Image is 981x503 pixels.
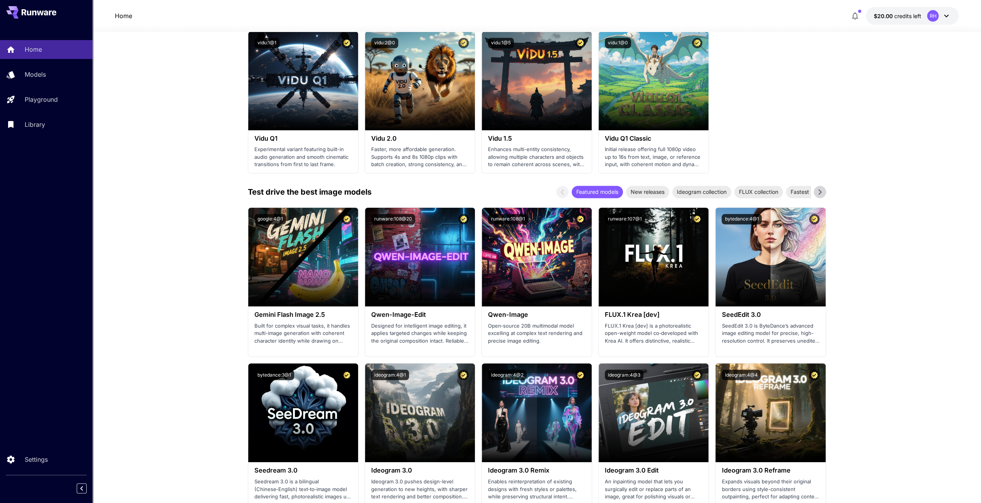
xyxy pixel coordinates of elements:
[115,11,132,20] nav: breadcrumb
[488,322,586,345] p: Open‑source 20B multimodal model excelling at complex text rendering and precise image editing.
[672,186,731,198] div: Ideogram collection
[599,32,708,130] img: alt
[734,186,783,198] div: FLUX collection
[248,363,358,462] img: alt
[254,146,352,168] p: Experimental variant featuring built-in audio generation and smooth cinematic transitions from fi...
[692,370,702,380] button: Certified Model – Vetted for best performance and includes a commercial license.
[371,214,415,224] button: runware:108@20
[488,214,528,224] button: runware:108@1
[25,455,48,464] p: Settings
[722,467,819,474] h3: Ideogram 3.0 Reframe
[605,38,631,48] button: vidu:1@0
[572,188,623,196] span: Featured models
[734,188,783,196] span: FLUX collection
[488,370,527,380] button: ideogram:4@2
[575,38,586,48] button: Certified Model – Vetted for best performance and includes a commercial license.
[25,45,42,54] p: Home
[371,322,469,345] p: Designed for intelligent image editing, it applies targeted changes while keeping the original co...
[254,467,352,474] h3: Seedream 3.0
[672,188,731,196] span: Ideogram collection
[82,481,93,495] div: Collapse sidebar
[365,32,475,130] img: alt
[605,467,702,474] h3: Ideogram 3.0 Edit
[488,467,586,474] h3: Ideogram 3.0 Remix
[786,188,833,196] span: Fastest models
[371,38,398,48] button: vidu:2@0
[692,214,702,224] button: Certified Model – Vetted for best performance and includes a commercial license.
[786,186,833,198] div: Fastest models
[488,478,586,501] p: Enables reinterpretation of existing designs with fresh styles or palettes, while preserving stru...
[25,120,45,129] p: Library
[254,38,279,48] button: vidu:1@1
[77,483,87,493] button: Collapse sidebar
[254,214,286,224] button: google:4@1
[873,13,894,19] span: $20.00
[599,363,708,462] img: alt
[254,135,352,142] h3: Vidu Q1
[809,214,819,224] button: Certified Model – Vetted for best performance and includes a commercial license.
[371,135,469,142] h3: Vidu 2.0
[605,322,702,345] p: FLUX.1 Krea [dev] is a photorealistic open-weight model co‑developed with Krea AI. It offers dist...
[482,363,592,462] img: alt
[605,214,645,224] button: runware:107@1
[605,135,702,142] h3: Vidu Q1 Classic
[482,32,592,130] img: alt
[342,370,352,380] button: Certified Model – Vetted for best performance and includes a commercial license.
[722,311,819,318] h3: SeedEdit 3.0
[371,467,469,474] h3: Ideogram 3.0
[572,186,623,198] div: Featured models
[342,214,352,224] button: Certified Model – Vetted for best performance and includes a commercial license.
[458,370,469,380] button: Certified Model – Vetted for best performance and includes a commercial license.
[458,38,469,48] button: Certified Model – Vetted for best performance and includes a commercial license.
[254,311,352,318] h3: Gemini Flash Image 2.5
[371,370,409,380] button: ideogram:4@1
[599,208,708,306] img: alt
[458,214,469,224] button: Certified Model – Vetted for best performance and includes a commercial license.
[605,311,702,318] h3: FLUX.1 Krea [dev]
[482,208,592,306] img: alt
[248,186,372,198] p: Test drive the best image models
[605,146,702,168] p: Initial release offering full 1080p video up to 16s from text, image, or reference input, with co...
[873,12,921,20] div: $20.00
[722,370,761,380] button: ideogram:4@4
[809,370,819,380] button: Certified Model – Vetted for best performance and includes a commercial license.
[254,370,294,380] button: bytedance:3@1
[605,370,643,380] button: ideogram:4@3
[248,32,358,130] img: alt
[25,95,58,104] p: Playground
[488,135,586,142] h3: Vidu 1.5
[371,146,469,168] p: Faster, more affordable generation. Supports 4s and 8s 1080p clips with batch creation, strong co...
[894,13,921,19] span: credits left
[25,70,46,79] p: Models
[866,7,959,25] button: $20.00RH
[248,208,358,306] img: alt
[254,478,352,501] p: Seedream 3.0 is a bilingual (Chinese‑English) text‑to‑image model delivering fast, photorealistic...
[722,322,819,345] p: SeedEdit 3.0 is ByteDance’s advanced image editing model for precise, high-resolution control. It...
[626,188,669,196] span: New releases
[626,186,669,198] div: New releases
[715,363,825,462] img: alt
[722,478,819,501] p: Expands visuals beyond their original borders using style-consistent outpainting, perfect for ada...
[692,38,702,48] button: Certified Model – Vetted for best performance and includes a commercial license.
[371,311,469,318] h3: Qwen-Image-Edit
[254,322,352,345] p: Built for complex visual tasks, it handles multi-image generation with coherent character identit...
[605,478,702,501] p: An inpainting model that lets you surgically edit or replace parts of an image, great for polishi...
[342,38,352,48] button: Certified Model – Vetted for best performance and includes a commercial license.
[488,38,514,48] button: vidu:1@5
[715,208,825,306] img: alt
[575,370,586,380] button: Certified Model – Vetted for best performance and includes a commercial license.
[575,214,586,224] button: Certified Model – Vetted for best performance and includes a commercial license.
[488,311,586,318] h3: Qwen-Image
[365,208,475,306] img: alt
[371,478,469,501] p: Ideogram 3.0 pushes design-level generation to new heights, with sharper text rendering and bette...
[488,146,586,168] p: Enhances multi-entity consistency, allowing multiple characters and objects to remain coherent ac...
[722,214,762,224] button: bytedance:4@1
[927,10,939,22] div: RH
[365,363,475,462] img: alt
[115,11,132,20] a: Home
